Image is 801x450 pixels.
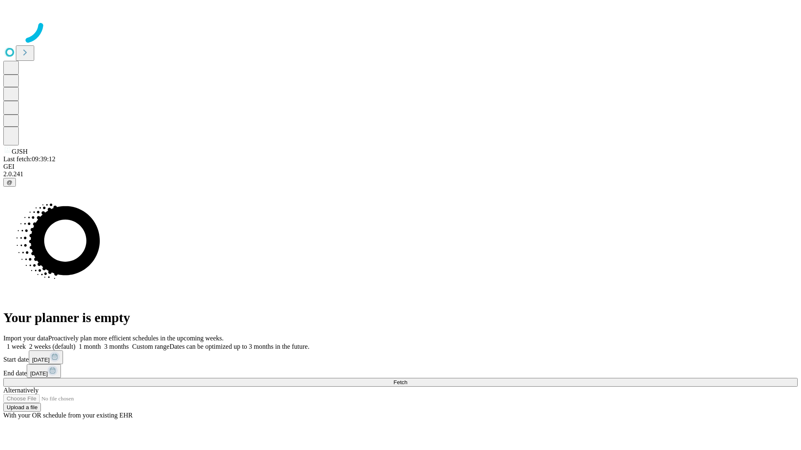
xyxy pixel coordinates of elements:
[48,335,224,342] span: Proactively plan more efficient schedules in the upcoming weeks.
[29,350,63,364] button: [DATE]
[79,343,101,350] span: 1 month
[169,343,309,350] span: Dates can be optimized up to 3 months in the future.
[3,364,798,378] div: End date
[3,378,798,387] button: Fetch
[3,170,798,178] div: 2.0.241
[132,343,169,350] span: Custom range
[29,343,76,350] span: 2 weeks (default)
[3,178,16,187] button: @
[7,179,13,185] span: @
[3,350,798,364] div: Start date
[104,343,129,350] span: 3 months
[30,370,48,377] span: [DATE]
[393,379,407,385] span: Fetch
[12,148,28,155] span: GJSH
[3,412,133,419] span: With your OR schedule from your existing EHR
[7,343,26,350] span: 1 week
[27,364,61,378] button: [DATE]
[3,155,55,162] span: Last fetch: 09:39:12
[3,310,798,325] h1: Your planner is empty
[3,387,38,394] span: Alternatively
[3,163,798,170] div: GEI
[32,357,50,363] span: [DATE]
[3,335,48,342] span: Import your data
[3,403,41,412] button: Upload a file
